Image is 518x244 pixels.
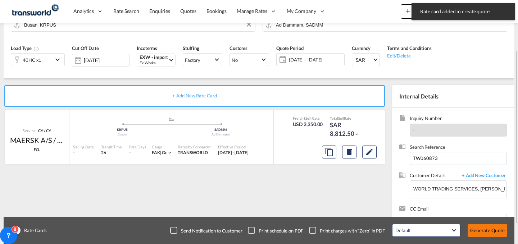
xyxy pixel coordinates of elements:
[73,150,94,156] div: -
[218,150,249,156] div: 13 Aug 2025 - 31 Aug 2025
[387,45,432,51] span: Terms and Conditions
[330,116,366,121] div: Total Rate
[180,8,196,14] span: Quotes
[277,55,285,64] md-icon: icon-calendar
[11,53,65,66] div: 40HC x1icon-chevron-down
[362,146,377,158] button: Edit
[330,121,366,138] div: SAR 8,812.50
[320,227,385,234] div: Print charges with “Zero” in PDF
[218,150,249,155] span: [DATE] - [DATE]
[322,146,336,158] button: Copy
[413,181,506,197] input: Enter Customer Details
[185,57,200,63] div: Factory
[140,55,168,60] div: EXW - import
[458,172,507,180] span: + Add New Customer
[395,227,410,233] div: Default
[244,19,254,30] button: Clear Input
[178,150,211,156] div: TRANSWORLD
[352,45,371,51] span: Currency
[248,227,303,234] md-checkbox: Checkbox No Ink
[410,115,507,123] span: Inquiry Number
[413,127,415,133] span: -
[293,116,323,121] div: Freight Rate
[152,144,172,149] div: Cargo
[276,45,304,51] span: Quote Period
[404,8,431,14] span: New
[263,19,507,32] md-input-container: Ad Dammam, SADMM
[178,150,208,155] span: TRANSWORLD
[167,118,176,121] md-icon: assets/icons/custom/ship-fill.svg
[237,8,267,15] span: Manage Rates
[418,8,509,15] span: Rate card added in create quote
[101,150,122,156] div: 26
[410,152,507,165] input: Enter search reference
[152,150,167,156] div: gc
[113,8,139,14] span: Rate Search
[410,172,458,180] span: Customer Details
[137,45,157,51] span: Incoterms
[356,56,372,64] span: SAR
[342,146,356,158] button: Delete
[230,53,269,66] md-select: Select Customs: No
[354,132,359,137] md-icon: icon-chevron-down
[84,57,129,63] input: Select
[11,45,39,51] span: Load Type
[160,150,161,155] span: |
[287,55,344,65] span: [DATE] - [DATE]
[218,144,249,149] div: Effective Period
[338,116,344,120] span: Sell
[178,144,211,149] div: Rates by Forwarder
[183,53,222,66] md-select: Select Stuffing: Factory
[11,19,255,32] md-input-container: Busan, KRPUS
[293,121,323,128] div: USD 2,350.00
[170,227,242,234] md-checkbox: Checkbox No Ink
[183,45,199,51] span: Stuffing
[167,150,172,155] md-icon: icon-chevron-down
[305,116,312,120] span: Sell
[387,52,432,59] div: Edit/Delete
[33,46,39,52] md-icon: icon-information-outline
[404,6,412,15] md-icon: icon-plus 400-fg
[276,19,503,31] input: Search by Door/Port
[72,45,99,51] span: Cut Off Date
[53,55,64,64] md-icon: icon-chevron-down
[230,45,247,51] span: Customs
[129,150,131,156] div: -
[352,53,380,66] md-select: Select Currency: ﷼ SARSaudi Arabia Riyal
[24,19,251,31] input: Search by Door/Port
[129,144,146,149] div: Free Days
[392,85,514,107] div: Internal Details
[181,227,242,234] div: Send Notification to Customer
[10,135,64,145] div: MAERSK A/S / TWKS-DAMMAM
[34,147,40,152] span: FCL
[4,85,385,107] div: + Add New Rate Card
[172,128,270,132] div: SADMM
[287,8,316,15] span: My Company
[23,128,36,133] span: Service:
[289,56,342,63] span: [DATE] - [DATE]
[137,54,176,66] md-select: Select Incoterms: EXW - import Ex Works
[73,128,172,132] div: KRPUS
[410,206,507,214] span: CC Email
[259,227,303,234] div: Print schedule on PDF
[36,128,51,133] div: CY / CY
[232,57,238,63] div: No
[101,144,122,149] div: Transit Time
[21,227,47,234] span: Rate Cards
[414,215,486,230] input: Chips input.
[149,8,170,14] span: Enquiries
[140,60,168,65] div: Ex Works
[309,227,385,234] md-checkbox: Checkbox No Ink
[206,8,227,14] span: Bookings
[73,132,172,137] div: Busan
[172,132,270,137] div: Ad Dammam
[73,8,94,15] span: Analytics
[468,224,507,237] button: Generate Quote
[152,150,162,155] span: FAK
[11,3,59,19] img: 1a84b2306ded11f09c1219774cd0a0fe.png
[413,214,506,230] md-chips-wrap: Chips container. Enter the text area, then type text, and press enter to add a chip.
[23,55,41,65] div: 40HC x1
[325,148,333,156] md-icon: assets/icons/custom/copyQuote.svg
[73,144,94,149] div: Sailing Date
[410,144,507,152] span: Search Reference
